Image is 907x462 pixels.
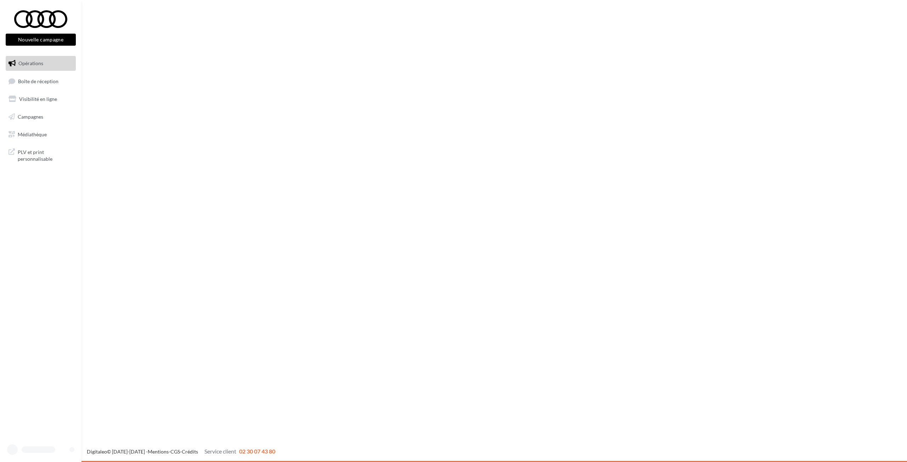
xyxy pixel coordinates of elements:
a: CGS [170,449,180,455]
a: PLV et print personnalisable [4,144,77,165]
a: Visibilité en ligne [4,92,77,107]
a: Crédits [182,449,198,455]
span: Service client [204,448,236,455]
span: Visibilité en ligne [19,96,57,102]
a: Mentions [148,449,169,455]
a: Campagnes [4,109,77,124]
button: Nouvelle campagne [6,34,76,46]
span: Opérations [18,60,43,66]
a: Opérations [4,56,77,71]
a: Boîte de réception [4,74,77,89]
span: © [DATE]-[DATE] - - - [87,449,275,455]
a: Digitaleo [87,449,107,455]
a: Médiathèque [4,127,77,142]
span: PLV et print personnalisable [18,147,73,162]
span: Campagnes [18,114,43,120]
span: Médiathèque [18,131,47,137]
span: Boîte de réception [18,78,58,84]
span: 02 30 07 43 80 [239,448,275,455]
